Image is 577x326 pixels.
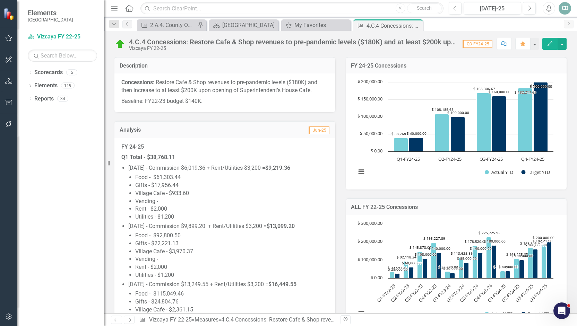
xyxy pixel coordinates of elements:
[423,236,445,241] text: $ 195,227.89
[415,252,437,257] text: $ 108,000.00
[265,165,290,171] strong: $9,219.36
[128,164,328,221] li: [DATE] - Commission $6,019.36 + Rent/Utilities $3,200 =
[388,267,408,272] text: $ 25,000.00
[528,247,533,278] path: Q3-FY24-25, 168,306.67. Actual YTD.
[410,245,431,250] text: $ 145,873.09
[34,69,63,77] a: Scorecards
[367,21,421,30] div: 4.C.4 Concessions: Restore Cafe & Shop revenues to pre-pandemic levels ($180K) and at least $200k...
[511,253,533,258] text: $ 100,000.00
[547,242,552,278] path: Q4-FY24-25, 200,000. Target YTD.
[514,283,535,303] text: Q3-FY24-25
[135,290,328,298] li: Food - $115,049.46
[395,273,400,278] path: Q1-FY22-23, 25,000. Target YTD.
[445,282,466,303] text: Q2-FY23-24
[530,84,552,89] text: $ 200,000.00
[120,127,224,133] h3: Analysis
[533,238,554,243] text: $ 182,217.65
[451,251,473,256] text: $ 113,625.89
[477,93,491,152] path: Q3-FY24-25, 168,306.67. Actual YTD.
[492,245,497,278] path: Q4-FY23-24, 180,000. Target YTD.
[499,264,518,269] text: $ 40,000.00
[135,232,328,240] li: Food - $92,800.50
[506,271,510,278] path: Q1-FY24-25, 40,000. Target YTD.
[486,283,507,303] text: Q1-FY24-25
[493,264,513,269] text: $ 38,768.11
[403,283,424,303] text: Q3-FY22-23
[447,110,469,115] text: $ 100,000.00
[559,2,571,15] button: CD
[135,205,328,213] li: Rent - $2,000
[459,257,464,278] path: Q2-FY23-24, 113,625.89. Actual YTD.
[360,130,382,136] text: $ 50,000.00
[140,2,443,15] input: Search ClearPoint...
[66,70,77,76] div: 5
[533,235,554,240] text: $ 200,000.00
[371,274,382,281] text: $ 0.00
[358,96,382,102] text: $ 150,000.00
[139,316,335,324] div: » »
[121,79,328,96] p: : Restore Cafe & Shop revenues to pre-pandemic levels ($180K) and then increase to at least $200K...
[431,282,452,303] text: Q1-FY23-24
[135,190,328,197] li: Village Cafe - $933.60
[353,79,557,183] svg: Interactive chart
[267,223,295,229] strong: $13,099.20
[534,82,548,152] path: Q4-FY24-25, 200,000. Target YTD.
[28,17,73,23] small: [GEOGRAPHIC_DATA]
[388,265,407,270] text: $ 33,693.46
[417,5,432,11] span: Search
[34,82,58,90] a: Elements
[129,46,456,51] div: Vizcaya FY 22-25
[394,88,532,152] g: Actual YTD, bar series 1 of 2 with 4 bars.
[268,281,296,288] strong: $16,449.55
[465,239,486,244] text: $ 178,520.08
[402,261,422,265] text: $ 60,000.00
[466,5,519,13] div: [DATE]-25
[519,260,524,278] path: Q2-FY24-25, 100,000. Target YTD.
[486,237,491,278] path: Q4-FY23-24, 225,725.92. Actual YTD.
[395,242,552,278] g: Target YTD, bar series 2 of 2 with 12 bars.
[520,241,542,246] text: $ 168,306.67
[521,169,550,175] button: Show Target YTD
[533,249,538,278] path: Q3-FY24-25, 160,000. Target YTD.
[445,271,450,278] path: Q1-FY23-24, 38,080.03. Actual YTD.
[485,311,514,317] button: Show Actual YTD
[450,273,455,278] path: Q1-FY23-24, 30,000. Target YTD.
[376,283,396,303] text: Q1-FY22-23
[484,239,506,244] text: $ 180,000.00
[464,2,521,15] button: [DATE]-25
[542,245,546,278] path: Q4-FY24-25, 182,217.65. Actual YTD.
[390,237,546,278] g: Actual YTD, bar series 1 of 2 with 12 bars.
[283,21,349,29] a: My Favorites
[135,298,328,306] li: Gifts - $24,804.76
[407,3,442,13] button: Search
[135,271,328,279] li: Utilities - $1,200
[417,252,422,278] path: Q3-FY22-23, 145,873.09. Actual YTD.
[356,167,366,177] button: View chart menu, Chart
[432,107,454,112] text: $ 108,185.65
[489,89,510,94] text: $ 160,000.00
[139,21,196,29] a: 2.A.4. County Officials: Strengthen awareness among MDC elected officials by meeting in person wi...
[150,21,196,29] div: 2.A.4. County Officials: Strengthen awareness among MDC elected officials by meeting in person wi...
[128,222,328,279] li: [DATE] - Commission $9,899.20 + Rent/Utilities $3,200 =
[521,156,544,162] text: Q4-FY24-25
[28,50,97,62] input: Search Below...
[149,316,192,323] a: Vizcaya FY 22-25
[358,78,382,85] text: $ 200,000.00
[417,283,438,303] text: Q4-FY22-23
[129,38,456,46] div: 4.C.4 Concessions: Restore Cafe & Shop revenues to pre-pandemic levels ($180K) and at least $200k...
[478,253,483,278] path: Q3-FY23-24, 140,000. Target YTD.
[443,266,463,271] text: $ 30,000.00
[358,113,382,119] text: $ 100,000.00
[358,220,382,226] text: $ 300,000.00
[407,131,427,136] text: $ 40,000.00
[404,261,408,278] path: Q2-FY22-23, 92,118.24. Actual YTD.
[135,248,328,256] li: Village Cafe - $3,970.37
[553,302,570,319] iframe: Intercom live chat
[353,220,560,324] div: Chart. Highcharts interactive chart.
[409,138,423,152] path: Q1-FY24-25, 40,000. Target YTD.
[222,21,277,29] div: [GEOGRAPHIC_DATA]
[435,114,449,152] path: Q2-FY24-25, 108,185.65. Actual YTD.
[294,21,349,29] div: My Favorites
[492,96,506,152] path: Q3-FY24-25, 160,000. Target YTD.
